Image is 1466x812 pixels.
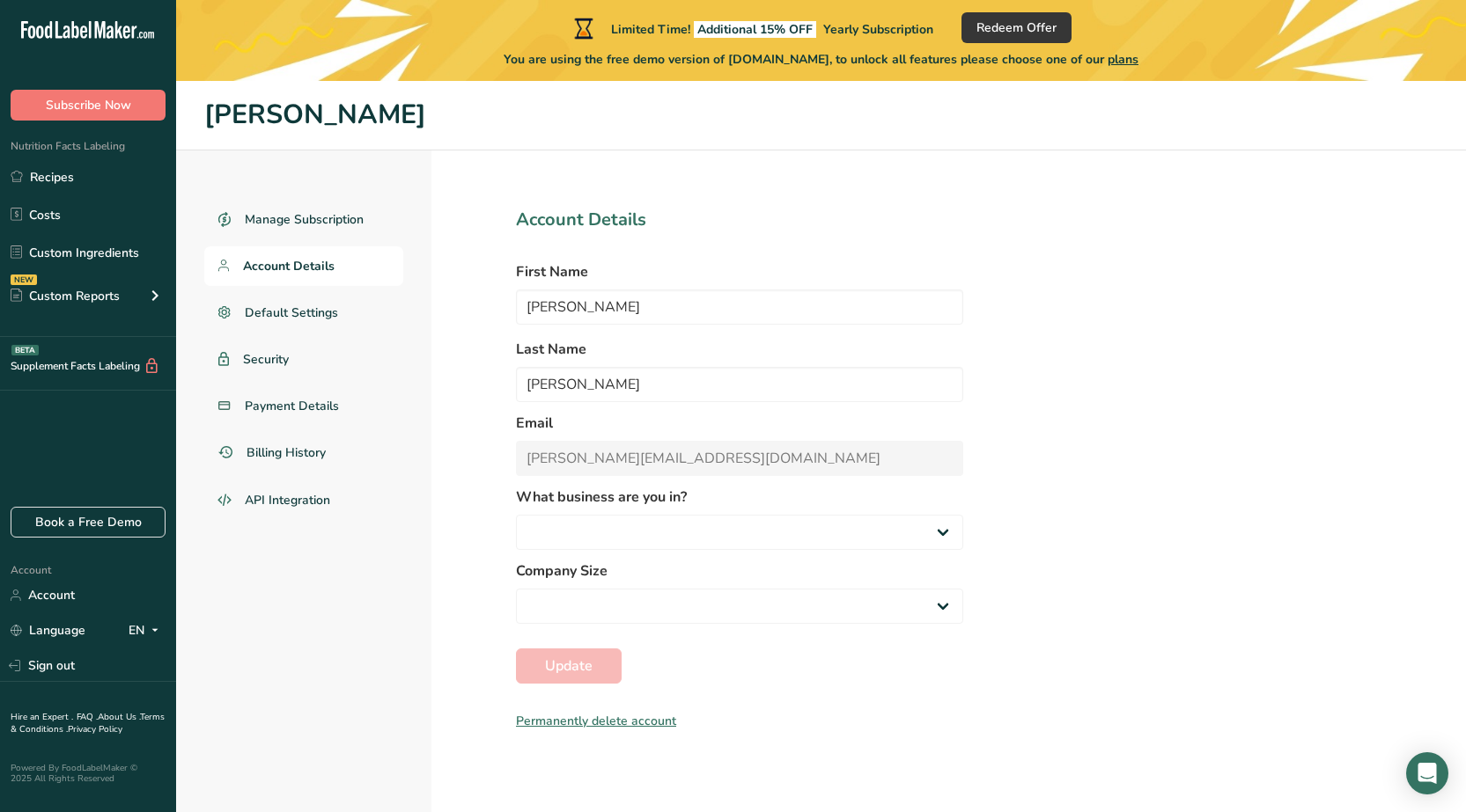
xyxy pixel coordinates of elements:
[245,491,330,509] span: API Integration
[516,339,963,360] label: Last Name
[516,261,963,282] label: First Name
[204,200,403,239] a: Manage Subscription
[976,18,1057,37] span: Redeem Offer
[204,386,403,426] a: Payment Details
[11,507,166,538] a: Book a Free Demo
[247,443,326,462] span: Billing History
[204,293,403,333] a: Default Settings
[68,723,122,735] a: Privacy Policy
[245,210,364,229] span: Manage Subscription
[11,345,39,355] div: BETA
[516,712,963,730] div: Permanently delete account
[961,12,1072,43] button: Redeem Offer
[77,711,98,723] a: FAQ .
[98,711,140,723] a: About Us .
[571,18,933,39] div: Limited Time!
[11,90,166,121] button: Subscribe Now
[11,287,120,305] div: Custom Reports
[11,711,165,735] a: Terms & Conditions .
[823,21,933,38] span: Yearly Subscription
[245,304,338,322] span: Default Settings
[1406,752,1448,794] div: Open Intercom Messenger
[204,95,1438,135] h1: [PERSON_NAME]
[516,648,622,684] button: Update
[11,711,73,723] a: Hire an Expert .
[245,397,339,415] span: Payment Details
[204,340,403,379] a: Security
[46,96,131,114] span: Subscribe Now
[516,486,963,508] label: What business are you in?
[129,620,166,641] div: EN
[243,257,335,275] span: Account Details
[11,615,85,646] a: Language
[516,560,963,582] label: Company Size
[1108,51,1138,68] span: plans
[11,763,166,784] div: Powered By FoodLabelMaker © 2025 All Rights Reserved
[516,413,963,434] label: Email
[504,50,1138,69] span: You are using the free demo version of [DOMAIN_NAME], to unlock all features please choose one of...
[204,433,403,472] a: Billing History
[694,21,816,38] span: Additional 15% OFF
[204,479,403,522] a: API Integration
[204,246,403,286] a: Account Details
[545,655,593,677] span: Update
[243,350,289,369] span: Security
[516,207,963,233] h1: Account Details
[11,274,37,285] div: NEW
